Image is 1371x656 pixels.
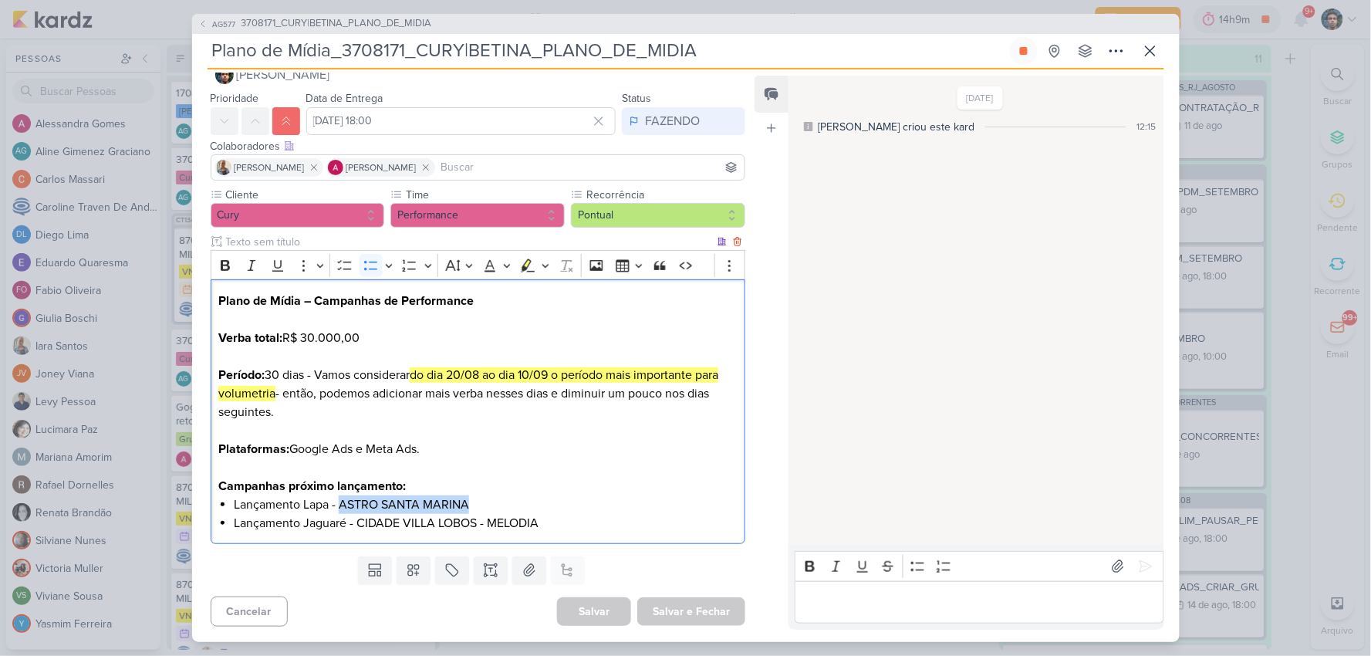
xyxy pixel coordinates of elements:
strong: Verba total: [218,330,282,346]
label: Recorrência [585,187,745,203]
input: Texto sem título [223,234,715,250]
div: Editor toolbar [795,551,1163,581]
p: 30 dias - Vamos considerar - então, podemos adicionar mais verba nesses dias e diminuir um pouco ... [218,366,737,440]
input: Select a date [306,107,616,135]
strong: Plano de Mídia – Campanhas de Performance [218,293,474,309]
div: FAZENDO [645,112,700,130]
div: [PERSON_NAME] criou este kard [818,119,974,135]
img: Iara Santos [216,160,231,175]
span: [PERSON_NAME] [346,161,417,174]
p: Google Ads e Meta Ads. [218,440,737,477]
div: Editor toolbar [211,250,746,280]
input: Kard Sem Título [208,37,1007,65]
li: Lançamento Jaguaré - CIDADE VILLA LOBOS - MELODIA [234,514,737,533]
div: 12:15 [1137,120,1157,134]
li: Lançamento Lapa - ASTRO SANTA MARINA [234,495,737,514]
p: R$ 30.000,00 [218,329,737,366]
label: Time [404,187,565,203]
button: Performance [390,203,565,228]
button: FAZENDO [622,107,745,135]
div: Colaboradores [211,138,746,154]
button: Cancelar [211,597,288,627]
div: Editor editing area: main [795,581,1163,624]
div: Editor editing area: main [211,279,746,544]
label: Prioridade [211,92,259,105]
label: Cliente [225,187,385,203]
span: [PERSON_NAME] [237,66,330,84]
label: Data de Entrega [306,92,383,105]
strong: Período: [218,367,265,383]
img: Nelito Junior [215,66,234,84]
strong: Campanhas próximo lançamento: [218,478,406,494]
input: Buscar [438,158,742,177]
strong: Plataformas: [218,441,289,457]
button: Cury [211,203,385,228]
button: Pontual [571,203,745,228]
span: [PERSON_NAME] [235,161,305,174]
div: Parar relógio [1018,45,1030,57]
label: Status [622,92,651,105]
button: [PERSON_NAME] [211,61,746,89]
mark: do dia 20/08 ao dia 10/09 o período mais importante para volumetria [218,367,718,401]
img: Alessandra Gomes [328,160,343,175]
